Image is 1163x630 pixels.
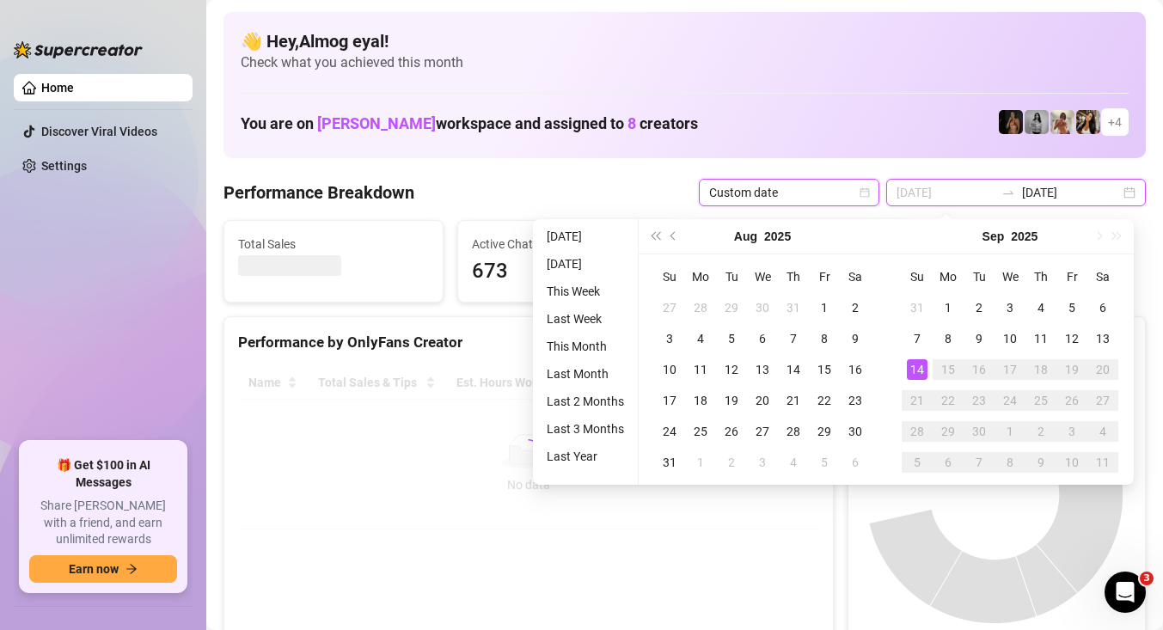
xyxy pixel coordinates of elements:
td: 2025-10-02 [1025,416,1056,447]
td: 2025-09-03 [995,292,1025,323]
div: 6 [1093,297,1113,318]
div: 9 [1031,452,1051,473]
button: Earn nowarrow-right [29,555,177,583]
td: 2025-08-14 [778,354,809,385]
div: 29 [814,421,835,442]
td: 2025-09-10 [995,323,1025,354]
div: 18 [690,390,711,411]
img: A [1025,110,1049,134]
td: 2025-09-09 [964,323,995,354]
div: 19 [721,390,742,411]
td: 2025-09-25 [1025,385,1056,416]
div: 7 [783,328,804,349]
div: 16 [969,359,989,380]
td: 2025-08-20 [747,385,778,416]
td: 2025-10-09 [1025,447,1056,478]
div: 20 [752,390,773,411]
div: 18 [1031,359,1051,380]
div: 26 [1062,390,1082,411]
td: 2025-08-31 [654,447,685,478]
img: Green [1050,110,1074,134]
div: 8 [1000,452,1020,473]
td: 2025-09-18 [1025,354,1056,385]
div: 29 [938,421,958,442]
div: 2 [845,297,866,318]
th: Th [1025,261,1056,292]
li: Last Month [540,364,631,384]
a: Settings [41,159,87,173]
img: AD [1076,110,1100,134]
div: 20 [1093,359,1113,380]
td: 2025-09-15 [933,354,964,385]
div: 7 [907,328,927,349]
td: 2025-09-11 [1025,323,1056,354]
td: 2025-08-26 [716,416,747,447]
td: 2025-09-04 [778,447,809,478]
span: Earn now [69,562,119,576]
li: Last Year [540,446,631,467]
td: 2025-09-01 [685,447,716,478]
div: 4 [1031,297,1051,318]
div: 28 [690,297,711,318]
span: + 4 [1108,113,1122,132]
td: 2025-08-15 [809,354,840,385]
td: 2025-09-20 [1087,354,1118,385]
div: 7 [969,452,989,473]
h4: 👋 Hey, Almog eyal ! [241,29,1129,53]
div: 3 [1062,421,1082,442]
td: 2025-09-05 [809,447,840,478]
div: 25 [1031,390,1051,411]
td: 2025-09-23 [964,385,995,416]
div: 22 [814,390,835,411]
div: 23 [845,390,866,411]
div: 3 [1000,297,1020,318]
a: Home [41,81,74,95]
td: 2025-09-24 [995,385,1025,416]
td: 2025-07-29 [716,292,747,323]
div: 28 [907,421,927,442]
td: 2025-09-02 [964,292,995,323]
div: 1 [938,297,958,318]
div: 10 [659,359,680,380]
td: 2025-09-28 [902,416,933,447]
img: D [999,110,1023,134]
td: 2025-08-05 [716,323,747,354]
td: 2025-09-13 [1087,323,1118,354]
td: 2025-09-29 [933,416,964,447]
span: [PERSON_NAME] [317,114,436,132]
div: 14 [783,359,804,380]
td: 2025-08-28 [778,416,809,447]
td: 2025-08-08 [809,323,840,354]
td: 2025-08-17 [654,385,685,416]
div: 27 [659,297,680,318]
div: Performance by OnlyFans Creator [238,331,819,354]
td: 2025-09-05 [1056,292,1087,323]
td: 2025-08-24 [654,416,685,447]
button: Choose a year [1011,219,1038,254]
div: 1 [814,297,835,318]
div: 8 [938,328,958,349]
div: 31 [907,297,927,318]
td: 2025-08-02 [840,292,871,323]
div: 15 [938,359,958,380]
td: 2025-09-04 [1025,292,1056,323]
div: 5 [1062,297,1082,318]
li: This Month [540,336,631,357]
th: Su [902,261,933,292]
th: Mo [933,261,964,292]
td: 2025-08-01 [809,292,840,323]
div: 16 [845,359,866,380]
img: logo-BBDzfeDw.svg [14,41,143,58]
span: Custom date [709,180,869,205]
li: [DATE] [540,254,631,274]
td: 2025-10-05 [902,447,933,478]
div: 29 [721,297,742,318]
li: Last 3 Months [540,419,631,439]
input: Start date [897,183,995,202]
td: 2025-09-07 [902,323,933,354]
div: 6 [752,328,773,349]
td: 2025-10-08 [995,447,1025,478]
div: 4 [1093,421,1113,442]
div: 26 [721,421,742,442]
li: This Week [540,281,631,302]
